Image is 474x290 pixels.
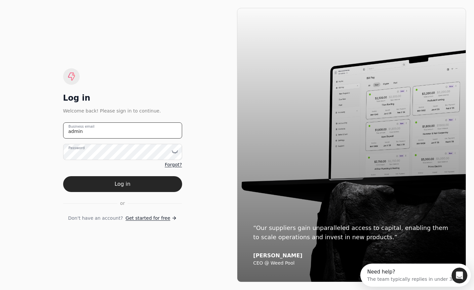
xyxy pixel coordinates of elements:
button: Log in [63,176,182,192]
div: “Our suppliers gain unparalleled access to capital, enabling them to scale operations and invest ... [253,223,450,242]
div: The team typically replies in under 3m [7,11,97,18]
span: Get started for free [126,215,170,222]
div: CEO @ Weed Pool [253,260,450,266]
div: Welcome back! Please sign in to continue. [63,107,182,114]
div: [PERSON_NAME] [253,252,450,259]
span: Don't have an account? [68,215,123,222]
span: or [120,200,125,207]
label: Password [68,145,85,151]
a: Get started for free [126,215,177,222]
div: Need help? [7,6,97,11]
iframe: Intercom live chat [452,268,467,283]
iframe: Intercom live chat discovery launcher [360,264,471,287]
label: Business email [68,124,95,129]
a: Forgot? [165,161,182,168]
div: Open Intercom Messenger [3,3,116,21]
div: Log in [63,93,182,103]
